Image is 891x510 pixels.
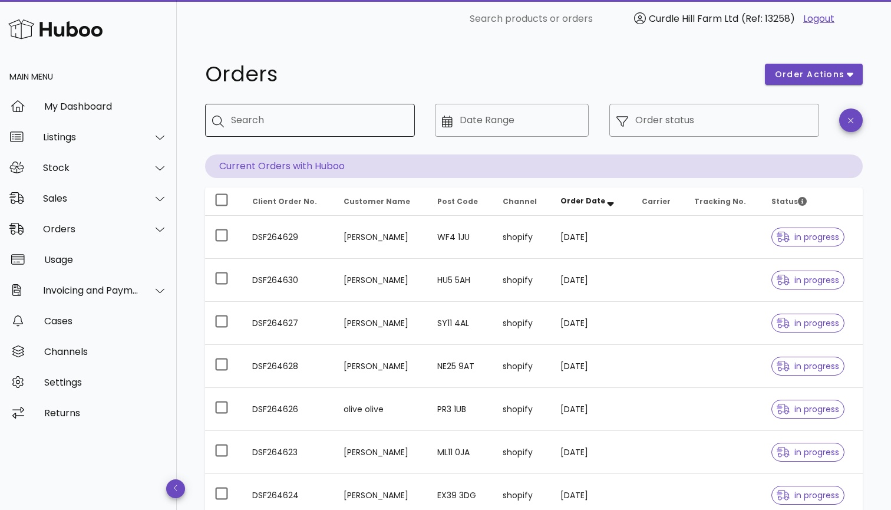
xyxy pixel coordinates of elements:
span: order actions [774,68,845,81]
td: DSF264626 [243,388,334,431]
img: Huboo Logo [8,17,103,42]
td: shopify [493,259,552,302]
span: in progress [777,491,839,499]
th: Customer Name [334,187,428,216]
td: [PERSON_NAME] [334,431,428,474]
td: WF4 1JU [428,216,493,259]
span: Customer Name [344,196,410,206]
td: DSF264629 [243,216,334,259]
td: DSF264627 [243,302,334,345]
span: Channel [503,196,537,206]
th: Client Order No. [243,187,334,216]
span: Carrier [642,196,671,206]
div: Orders [43,223,139,235]
span: in progress [777,276,839,284]
button: order actions [765,64,863,85]
th: Order Date: Sorted descending. Activate to remove sorting. [551,187,632,216]
td: shopify [493,302,552,345]
span: in progress [777,448,839,456]
th: Carrier [632,187,685,216]
td: PR3 1UB [428,388,493,431]
p: Current Orders with Huboo [205,154,863,178]
h1: Orders [205,64,751,85]
td: olive olive [334,388,428,431]
div: Sales [43,193,139,204]
span: in progress [777,362,839,370]
span: Client Order No. [252,196,317,206]
div: My Dashboard [44,101,167,112]
span: Status [771,196,807,206]
span: (Ref: 13258) [741,12,795,25]
td: [DATE] [551,216,632,259]
td: [DATE] [551,431,632,474]
td: DSF264630 [243,259,334,302]
div: Invoicing and Payments [43,285,139,296]
span: in progress [777,405,839,413]
td: NE25 9AT [428,345,493,388]
td: [PERSON_NAME] [334,345,428,388]
td: DSF264628 [243,345,334,388]
td: [PERSON_NAME] [334,302,428,345]
td: DSF264623 [243,431,334,474]
th: Tracking No. [685,187,762,216]
th: Post Code [428,187,493,216]
th: Channel [493,187,552,216]
div: Usage [44,254,167,265]
div: Channels [44,346,167,357]
td: shopify [493,431,552,474]
td: ML11 0JA [428,431,493,474]
div: Listings [43,131,139,143]
td: [DATE] [551,302,632,345]
td: [PERSON_NAME] [334,216,428,259]
div: Cases [44,315,167,327]
span: Post Code [437,196,478,206]
span: Order Date [560,196,605,206]
span: in progress [777,319,839,327]
div: Returns [44,407,167,419]
div: Settings [44,377,167,388]
td: [PERSON_NAME] [334,259,428,302]
td: shopify [493,388,552,431]
td: HU5 5AH [428,259,493,302]
td: SY11 4AL [428,302,493,345]
div: Stock [43,162,139,173]
span: Curdle Hill Farm Ltd [649,12,738,25]
td: [DATE] [551,388,632,431]
td: [DATE] [551,345,632,388]
td: shopify [493,216,552,259]
a: Logout [803,12,834,26]
td: shopify [493,345,552,388]
th: Status [762,187,863,216]
td: [DATE] [551,259,632,302]
span: in progress [777,233,839,241]
span: Tracking No. [694,196,746,206]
